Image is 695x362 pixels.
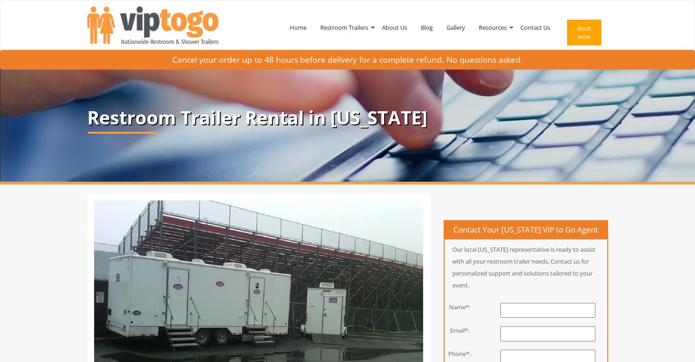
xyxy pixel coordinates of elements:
[414,4,440,51] a: Blog
[375,4,414,51] a: About Us
[438,326,482,335] div: Email*:
[87,108,608,128] p: Restroom Trailer Rental in [US_STATE]
[567,20,601,45] button: Book Now
[514,4,557,51] a: Contact Us
[438,350,482,358] div: Phone*:
[283,4,313,51] a: Home
[87,6,218,44] img: VIPTOGO
[445,221,607,239] h4: Contact Your [US_STATE] VIP to Go Agent
[472,4,514,51] a: Resources
[445,243,607,291] p: Our local [US_STATE] representative is ready to assist with all your restroom trailer needs. Cont...
[313,4,375,51] a: Restroom Trailers
[438,303,482,312] div: Name*:
[440,4,472,51] a: Gallery
[557,4,608,65] a: Book Now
